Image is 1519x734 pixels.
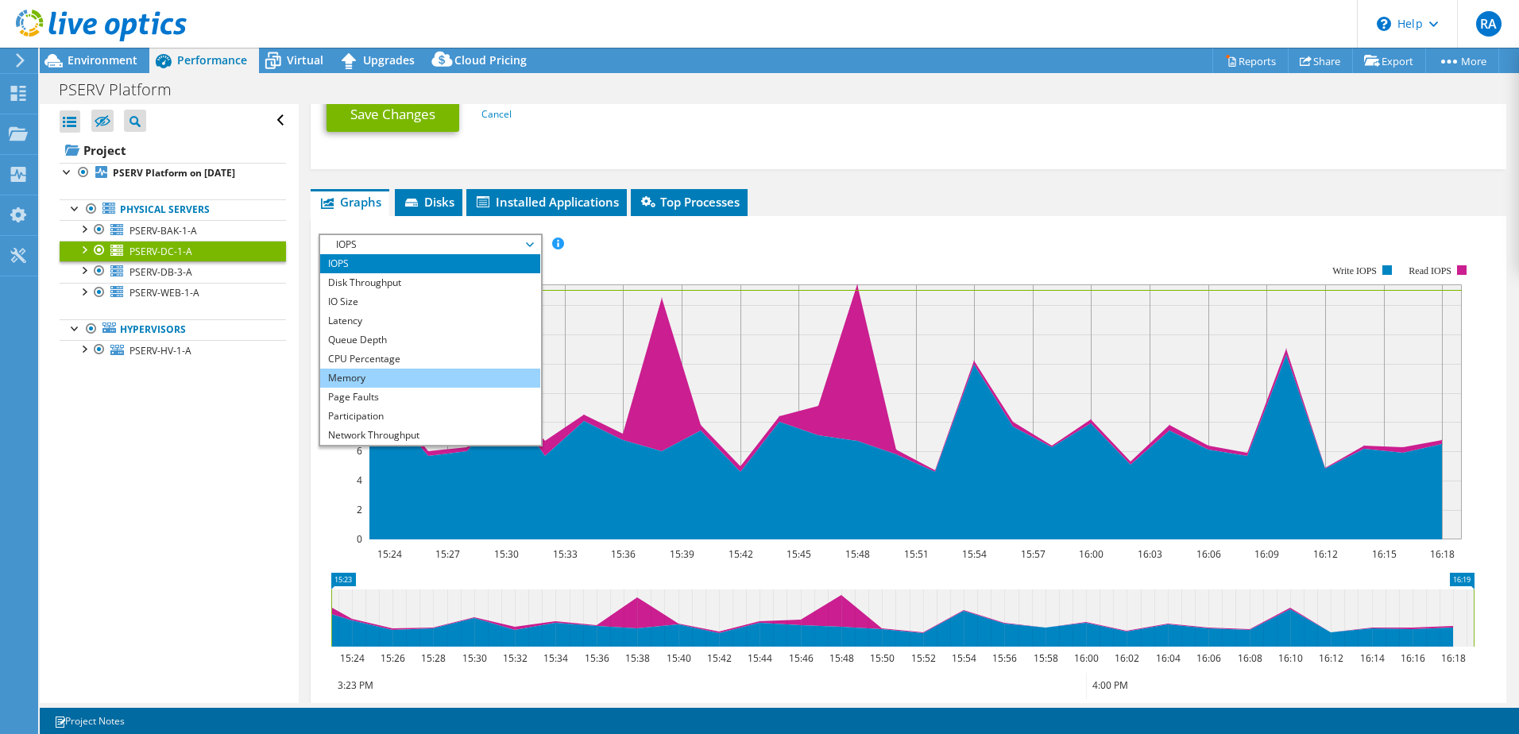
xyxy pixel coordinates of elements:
li: IO Size [320,292,540,311]
a: Physical Servers [60,199,286,220]
li: Network Throughput [320,426,540,445]
li: Memory [320,369,540,388]
text: 15:42 [706,651,731,665]
text: 15:36 [610,547,635,561]
a: PSERV-DC-1-A [60,241,286,261]
text: 16:00 [1073,651,1098,665]
text: 15:26 [380,651,404,665]
span: Graphs [319,194,381,210]
text: 16:08 [1237,651,1262,665]
li: Latency [320,311,540,330]
a: Cancel [481,107,512,121]
span: PSERV-DB-3-A [129,265,192,279]
text: 15:34 [543,651,567,665]
text: 0 [357,532,362,546]
text: 16:06 [1196,547,1220,561]
text: 15:54 [951,651,976,665]
li: Page Faults [320,388,540,407]
text: 15:24 [377,547,401,561]
text: 15:46 [788,651,813,665]
span: Top Processes [639,194,740,210]
span: Performance [177,52,247,68]
text: 15:48 [845,547,869,561]
text: 15:30 [462,651,486,665]
span: PSERV-BAK-1-A [129,224,197,238]
a: PSERV-DB-3-A [60,261,286,282]
a: Hypervisors [60,319,286,340]
text: 16:16 [1400,651,1424,665]
text: 15:48 [829,651,853,665]
a: Project [60,137,286,163]
li: Disk Throughput [320,273,540,292]
a: Reports [1212,48,1289,73]
text: 16:14 [1359,651,1384,665]
text: 15:36 [584,651,609,665]
a: Save Changes [327,97,459,132]
li: Queue Depth [320,330,540,350]
span: RA [1476,11,1502,37]
text: 15:42 [728,547,752,561]
text: 16:09 [1254,547,1278,561]
text: 4 [357,473,362,487]
span: IOPS [328,235,532,254]
text: 16:10 [1277,651,1302,665]
text: 16:18 [1429,547,1454,561]
text: 15:24 [339,651,364,665]
text: 15:30 [493,547,518,561]
span: PSERV-WEB-1-A [129,286,199,299]
span: PSERV-DC-1-A [129,245,192,258]
li: Participation [320,407,540,426]
text: 15:52 [910,651,935,665]
text: 16:12 [1312,547,1337,561]
text: 15:33 [552,547,577,561]
text: 15:32 [502,651,527,665]
text: 16:15 [1371,547,1396,561]
span: Disks [403,194,454,210]
text: 15:44 [747,651,771,665]
h1: PSERV Platform [52,81,196,99]
text: 15:28 [420,651,445,665]
span: Installed Applications [474,194,619,210]
a: Project Notes [43,711,136,731]
span: Virtual [287,52,323,68]
a: Share [1288,48,1353,73]
text: 15:45 [786,547,810,561]
a: PSERV-WEB-1-A [60,283,286,303]
text: 16:00 [1078,547,1103,561]
a: Export [1352,48,1426,73]
text: 15:58 [1033,651,1057,665]
span: Cloud Pricing [454,52,527,68]
a: PSERV-HV-1-A [60,340,286,361]
text: 15:38 [624,651,649,665]
li: CPU Percentage [320,350,540,369]
li: IOPS [320,254,540,273]
text: 15:51 [903,547,928,561]
text: 15:57 [1020,547,1045,561]
span: PSERV-HV-1-A [129,344,191,357]
a: More [1425,48,1499,73]
text: 16:12 [1318,651,1343,665]
text: 15:54 [961,547,986,561]
text: 15:27 [435,547,459,561]
text: 16:02 [1114,651,1138,665]
text: 15:50 [869,651,894,665]
a: PSERV Platform on [DATE] [60,163,286,183]
text: Read IOPS [1409,265,1451,276]
text: 16:04 [1155,651,1180,665]
text: 15:56 [991,651,1016,665]
a: PSERV-BAK-1-A [60,220,286,241]
b: PSERV Platform on [DATE] [113,166,235,180]
span: Environment [68,52,137,68]
text: 15:39 [669,547,694,561]
text: Write IOPS [1332,265,1377,276]
text: 16:18 [1440,651,1465,665]
text: 6 [357,444,362,458]
text: 15:40 [666,651,690,665]
text: 16:03 [1137,547,1161,561]
text: 16:06 [1196,651,1220,665]
svg: \n [1377,17,1391,31]
span: Upgrades [363,52,415,68]
text: 2 [357,503,362,516]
